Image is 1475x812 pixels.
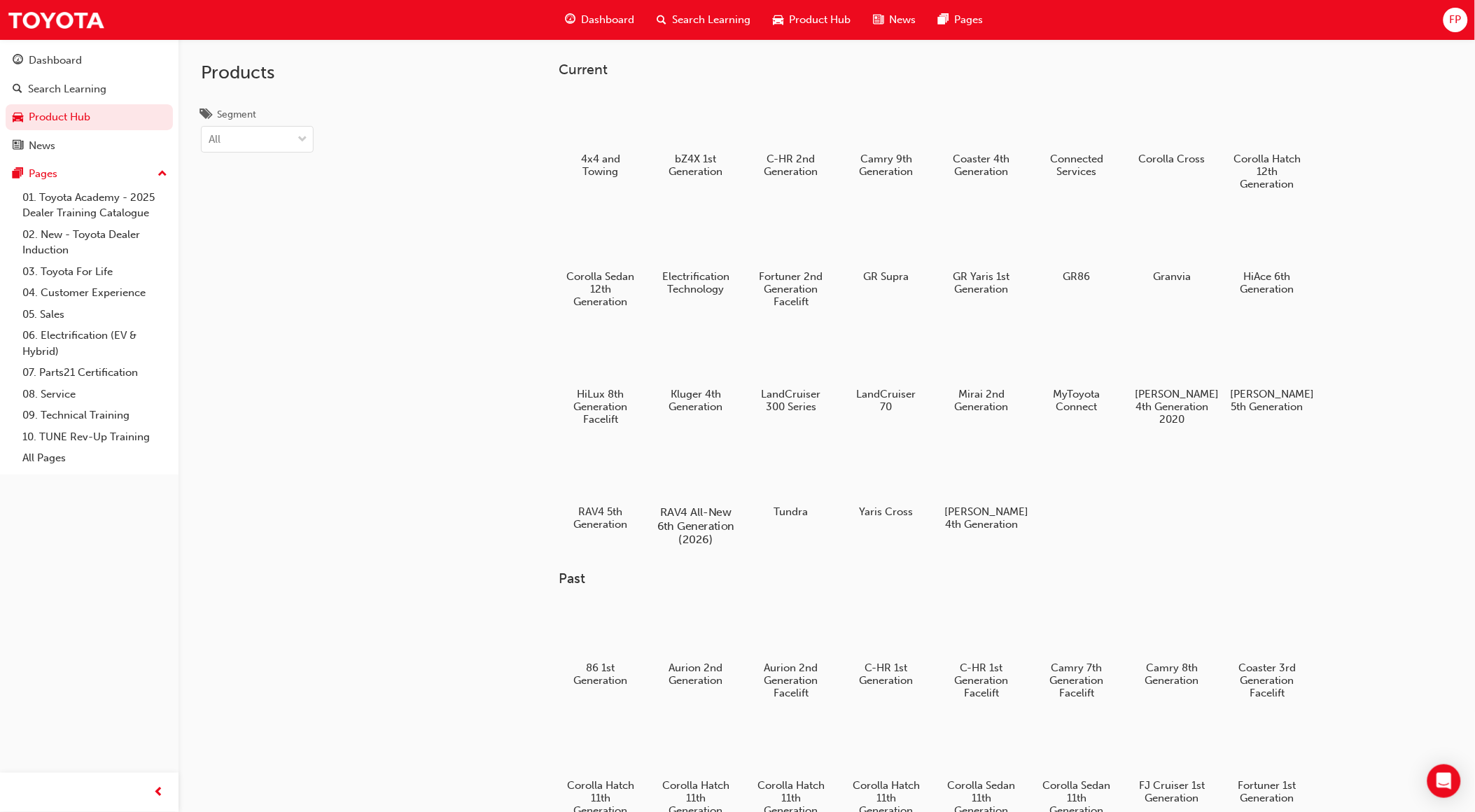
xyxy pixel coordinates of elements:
h5: Coaster 3rd Generation Facelift [1231,661,1304,699]
h5: Mirai 2nd Generation [945,388,1019,413]
a: C-HR 1st Generation [844,598,928,692]
a: Aurion 2nd Generation [654,598,738,692]
a: Yaris Cross [844,442,928,523]
a: Corolla Sedan 12th Generation [559,206,643,313]
a: RAV4 5th Generation [559,442,643,535]
h5: Tundra [755,505,828,518]
button: Pages [6,161,173,187]
a: Product Hub [6,104,173,130]
h5: Kluger 4th Generation [659,388,733,413]
a: 86 1st Generation [559,598,643,692]
a: 01. Toyota Academy - 2025 Dealer Training Catalogue [17,187,173,224]
a: Camry 7th Generation Facelift [1035,598,1119,705]
a: GR Yaris 1st Generation [939,206,1023,300]
a: car-iconProduct Hub [762,6,862,34]
h5: 4x4 and Towing [564,153,638,178]
h5: Connected Services [1040,153,1114,178]
h3: Current [559,62,1354,78]
a: FJ Cruiser 1st Generation [1130,716,1214,810]
h5: Yaris Cross [850,505,923,518]
h5: C-HR 1st Generation Facelift [945,661,1019,699]
h5: RAV4 All-New 6th Generation (2026) [657,506,735,546]
a: news-iconNews [862,6,927,34]
h3: Past [559,570,1354,587]
h5: Fortuner 2nd Generation Facelift [755,270,828,308]
a: Connected Services [1035,89,1119,183]
span: car-icon [773,11,783,29]
h5: Camry 8th Generation [1135,661,1209,687]
h2: Products [201,62,314,84]
div: Search Learning [28,81,106,97]
h5: [PERSON_NAME] 4th Generation 2020 [1135,388,1209,426]
span: up-icon [158,165,167,183]
a: guage-iconDashboard [554,6,645,34]
a: Camry 8th Generation [1130,598,1214,692]
span: News [889,12,916,28]
a: 02. New - Toyota Dealer Induction [17,224,173,261]
span: down-icon [298,131,307,149]
a: Camry 9th Generation [844,89,928,183]
a: bZ4X 1st Generation [654,89,738,183]
button: DashboardSearch LearningProduct HubNews [6,45,173,161]
span: news-icon [13,140,23,153]
a: search-iconSearch Learning [645,6,762,34]
a: 08. Service [17,384,173,405]
a: 10. TUNE Rev-Up Training [17,426,173,448]
div: Segment [217,108,256,122]
a: [PERSON_NAME] 4th Generation 2020 [1130,324,1214,430]
a: GR Supra [844,206,928,288]
span: car-icon [13,111,23,124]
img: Trak [7,4,105,36]
a: HiAce 6th Generation [1225,206,1309,300]
h5: HiLux 8th Generation Facelift [564,388,638,426]
a: HiLux 8th Generation Facelift [559,324,643,430]
span: FP [1450,12,1462,28]
h5: bZ4X 1st Generation [659,153,733,178]
a: All Pages [17,447,173,469]
a: Coaster 4th Generation [939,89,1023,183]
a: LandCruiser 300 Series [749,324,833,418]
div: All [209,132,221,148]
a: LandCruiser 70 [844,324,928,418]
span: guage-icon [565,11,575,29]
button: FP [1443,8,1468,32]
a: 06. Electrification (EV & Hybrid) [17,325,173,362]
span: Pages [954,12,983,28]
h5: GR86 [1040,270,1114,283]
h5: Coaster 4th Generation [945,153,1019,178]
div: News [29,138,55,154]
span: tags-icon [201,109,211,122]
a: C-HR 1st Generation Facelift [939,598,1023,705]
a: Dashboard [6,48,173,73]
a: RAV4 All-New 6th Generation (2026) [654,442,738,548]
div: Open Intercom Messenger [1427,764,1461,798]
h5: GR Yaris 1st Generation [945,270,1019,295]
h5: 86 1st Generation [564,661,638,687]
h5: Electrification Technology [659,270,733,295]
a: GR86 [1035,206,1119,288]
span: Search Learning [672,12,750,28]
a: 4x4 and Towing [559,89,643,183]
span: prev-icon [154,784,165,801]
h5: Granvia [1135,270,1209,283]
h5: RAV4 5th Generation [564,505,638,531]
span: news-icon [873,11,883,29]
a: Tundra [749,442,833,523]
h5: HiAce 6th Generation [1231,270,1304,295]
a: Search Learning [6,76,173,102]
a: Kluger 4th Generation [654,324,738,418]
div: Dashboard [29,52,82,69]
h5: LandCruiser 300 Series [755,388,828,413]
a: 04. Customer Experience [17,282,173,304]
a: 07. Parts21 Certification [17,362,173,384]
h5: LandCruiser 70 [850,388,923,413]
a: 09. Technical Training [17,405,173,426]
h5: Corolla Hatch 12th Generation [1231,153,1304,190]
span: pages-icon [938,11,949,29]
h5: Corolla Cross [1135,153,1209,165]
a: Fortuner 2nd Generation Facelift [749,206,833,313]
a: Electrification Technology [654,206,738,300]
h5: C-HR 2nd Generation [755,153,828,178]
